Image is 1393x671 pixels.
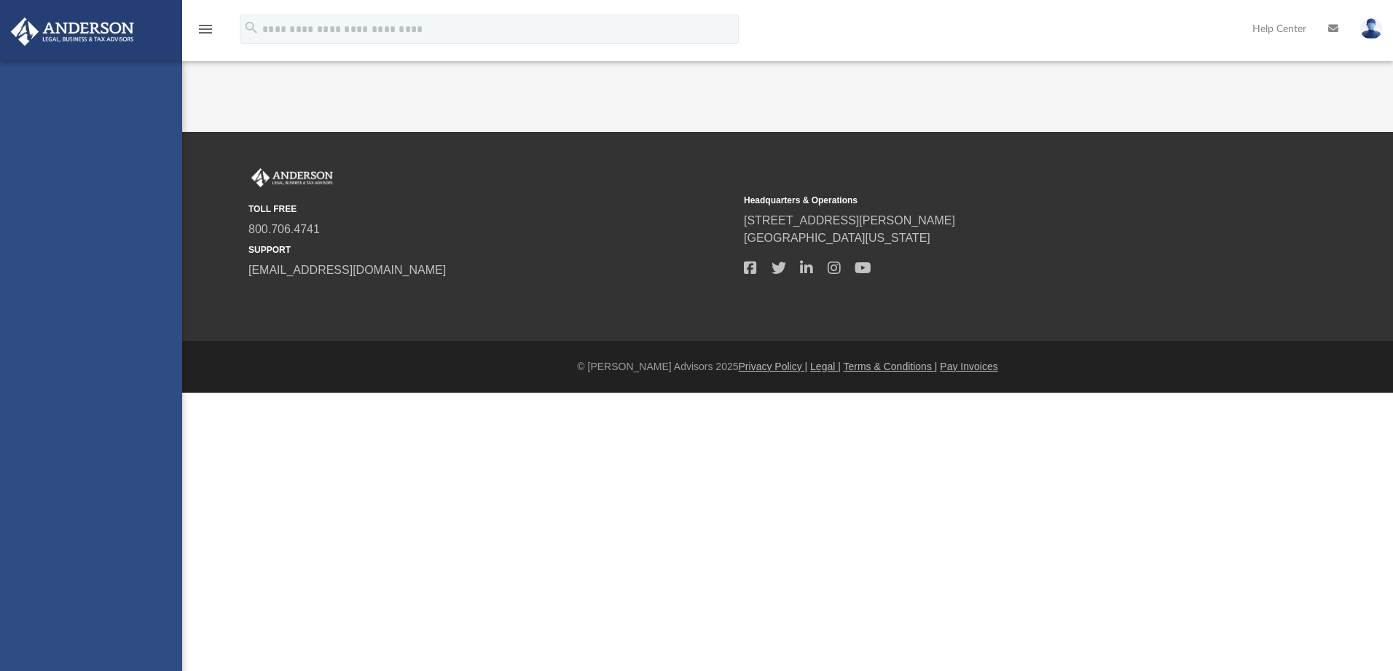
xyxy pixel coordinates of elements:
a: Pay Invoices [940,361,997,372]
a: menu [197,28,214,38]
a: 800.706.4741 [248,223,320,235]
a: Privacy Policy | [739,361,808,372]
a: [STREET_ADDRESS][PERSON_NAME] [744,214,955,227]
small: Headquarters & Operations [744,194,1229,207]
img: User Pic [1360,18,1382,39]
i: search [243,20,259,36]
img: Anderson Advisors Platinum Portal [248,168,336,187]
small: TOLL FREE [248,203,734,216]
a: Legal | [810,361,841,372]
i: menu [197,20,214,38]
a: Terms & Conditions | [844,361,938,372]
a: [GEOGRAPHIC_DATA][US_STATE] [744,232,930,244]
div: © [PERSON_NAME] Advisors 2025 [182,359,1393,374]
small: SUPPORT [248,243,734,256]
a: [EMAIL_ADDRESS][DOMAIN_NAME] [248,264,446,276]
img: Anderson Advisors Platinum Portal [7,17,138,46]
